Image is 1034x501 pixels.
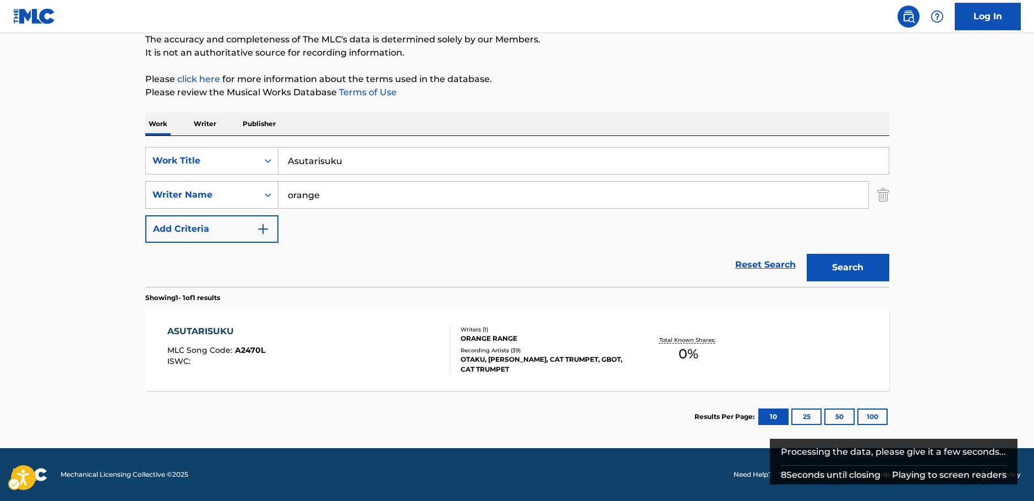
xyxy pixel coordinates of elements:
img: search [902,10,915,23]
div: On [258,182,278,208]
div: Writer Name [152,188,251,202]
span: MLC Song Code : [167,345,235,355]
span: 8 [781,470,786,480]
span: ISWC : [167,356,193,366]
p: Showing 1 - 1 of 1 results [145,293,220,303]
p: Please review the Musical Works Database [145,86,889,99]
p: Please for more information about the terms used in the database. [145,73,889,86]
div: ORANGE RANGE [461,334,627,344]
a: Need Help? [734,470,772,480]
a: Reset Search [730,253,801,277]
form: Search Form [145,147,889,287]
p: Writer [190,112,220,135]
p: Total Known Shares: [659,336,718,344]
button: 50 [824,409,855,425]
input: Search... [278,148,889,174]
div: Work Title [152,154,251,167]
span: 0 % [679,344,698,364]
a: click here [177,74,220,84]
img: Delete Criterion [877,181,889,209]
p: Publisher [239,112,279,135]
img: 9d2ae6d4665cec9f34b9.svg [256,222,270,236]
img: MLC Logo [13,8,56,24]
div: ASUTARISUKU [167,325,265,338]
div: OTAKU, [PERSON_NAME], CAT TRUMPET, GBOT, CAT TRUMPET [461,355,627,374]
div: Processing the data, please give it a few seconds... [781,439,1007,465]
p: Work [145,112,171,135]
div: Recording Artists ( 39 ) [461,346,627,355]
a: ASUTARISUKUMLC Song Code:A2470LISWC:Writers (1)ORANGE RANGERecording Artists (39)OTAKU, [PERSON_N... [145,308,889,391]
span: Mechanical Licensing Collective © 2025 [61,470,188,480]
button: 10 [758,409,789,425]
span: A2470L [235,345,265,355]
button: 25 [791,409,822,425]
p: The accuracy and completeness of The MLC's data is determined solely by our Members. [145,33,889,46]
button: Add Criteria [145,215,278,243]
button: 100 [857,409,888,425]
div: Writers ( 1 ) [461,325,627,334]
img: logo [13,468,47,481]
p: It is not an authoritative source for recording information. [145,46,889,59]
a: Log In [955,3,1021,30]
input: Search... [278,182,868,208]
img: help [931,10,944,23]
button: Search [807,254,889,281]
p: Results Per Page: [694,412,757,422]
a: Terms of Use [337,87,397,97]
div: On [258,148,278,174]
